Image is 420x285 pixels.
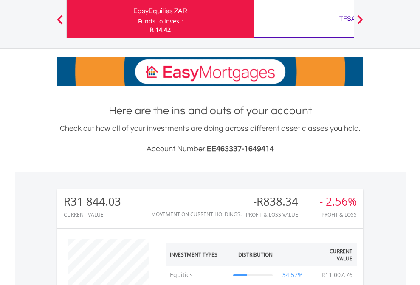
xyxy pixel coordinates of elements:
th: Investment Types [166,243,229,266]
div: CURRENT VALUE [64,212,121,217]
div: Distribution [238,251,273,258]
div: Profit & Loss [319,212,357,217]
div: Profit & Loss Value [246,212,309,217]
td: Equities [166,266,229,283]
div: Funds to invest: [138,17,183,25]
div: Movement on Current Holdings: [151,212,242,217]
div: -R838.34 [246,195,309,208]
td: 34.57% [277,266,309,283]
div: R31 844.03 [64,195,121,208]
button: Previous [51,19,68,28]
th: Current Value [309,243,357,266]
img: EasyMortage Promotion Banner [57,57,363,86]
span: EE463337-1649414 [207,145,274,153]
span: R 14.42 [150,25,171,34]
h3: Account Number: [57,143,363,155]
div: Check out how all of your investments are doing across different asset classes you hold. [57,123,363,155]
div: - 2.56% [319,195,357,208]
td: R11 007.76 [317,266,357,283]
div: EasyEquities ZAR [72,5,249,17]
h1: Here are the ins and outs of your account [57,103,363,119]
button: Next [352,19,369,28]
